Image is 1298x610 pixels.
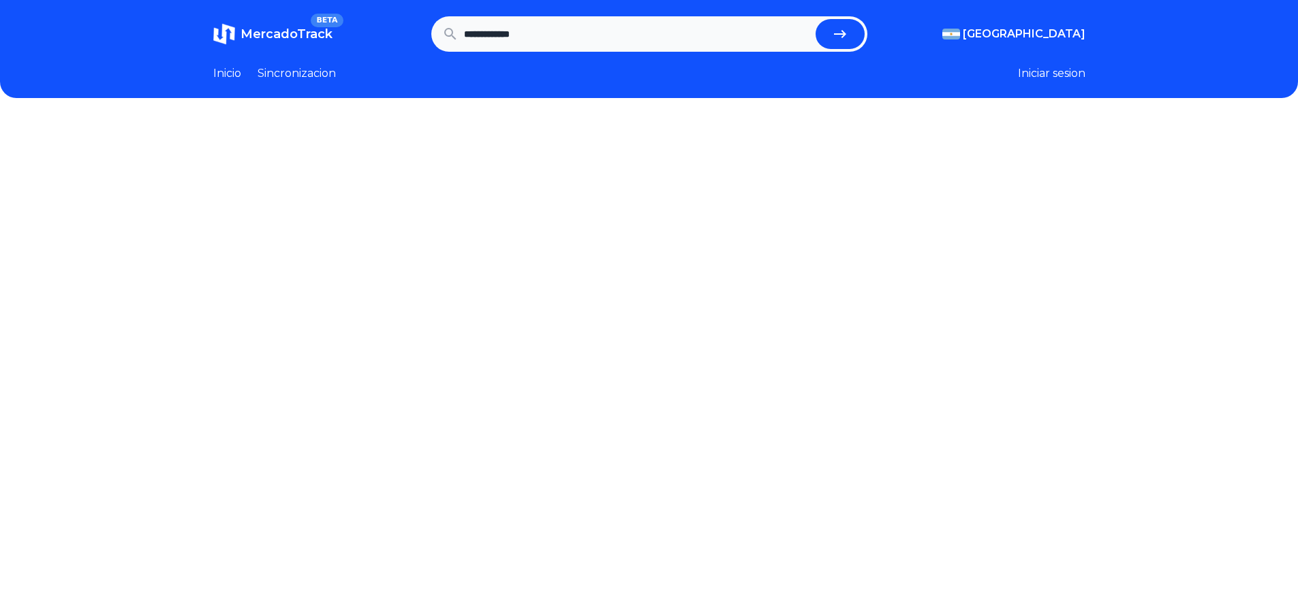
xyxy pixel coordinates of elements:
span: MercadoTrack [241,27,333,42]
img: Argentina [942,29,960,39]
button: [GEOGRAPHIC_DATA] [942,26,1085,42]
button: Iniciar sesion [1018,65,1085,82]
a: Sincronizacion [258,65,336,82]
img: MercadoTrack [213,23,235,45]
span: [GEOGRAPHIC_DATA] [963,26,1085,42]
a: Inicio [213,65,241,82]
a: MercadoTrackBETA [213,23,333,45]
span: BETA [311,14,343,27]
